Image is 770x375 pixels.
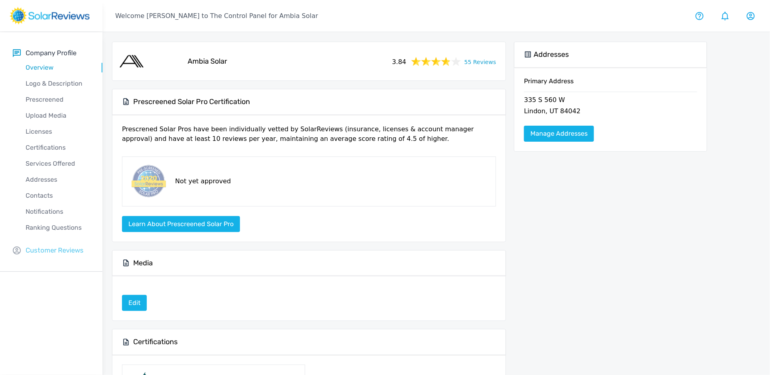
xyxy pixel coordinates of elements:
[13,76,102,92] a: Logo & Description
[13,156,102,172] a: Services Offered
[524,95,697,106] p: 335 S 560 W
[13,143,102,152] p: Certifications
[13,95,102,104] p: Prescreened
[129,163,167,200] img: prescreened-badge.png
[524,126,594,142] a: Manage Addresses
[122,295,147,311] a: Edit
[524,106,697,118] p: Lindon, UT 84042
[122,216,240,232] button: Learn about Prescreened Solar Pro
[13,191,102,201] p: Contacts
[13,204,102,220] a: Notifications
[26,245,84,255] p: Customer Reviews
[13,127,102,136] p: Licenses
[13,188,102,204] a: Contacts
[13,92,102,108] a: Prescreened
[122,299,147,307] a: Edit
[133,337,178,347] h5: Certifications
[115,11,318,21] p: Welcome [PERSON_NAME] to The Control Panel for Ambia Solar
[13,175,102,184] p: Addresses
[392,56,406,67] span: 3.84
[13,79,102,88] p: Logo & Description
[122,124,496,150] p: Prescrened Solar Pros have been individually vetted by SolarReviews (insurance, licenses & accoun...
[13,223,102,233] p: Ranking Questions
[464,56,496,66] a: 55 Reviews
[122,220,240,228] a: Learn about Prescreened Solar Pro
[13,63,102,72] p: Overview
[13,108,102,124] a: Upload Media
[13,111,102,120] p: Upload Media
[13,207,102,217] p: Notifications
[13,172,102,188] a: Addresses
[13,220,102,236] a: Ranking Questions
[13,159,102,168] p: Services Offered
[26,48,76,58] p: Company Profile
[13,140,102,156] a: Certifications
[534,50,569,59] h5: Addresses
[13,60,102,76] a: Overview
[175,176,231,186] p: Not yet approved
[133,97,250,106] h5: Prescreened Solar Pro Certification
[188,57,227,66] h5: Ambia Solar
[524,77,697,92] h6: Primary Address
[133,259,153,268] h5: Media
[13,124,102,140] a: Licenses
